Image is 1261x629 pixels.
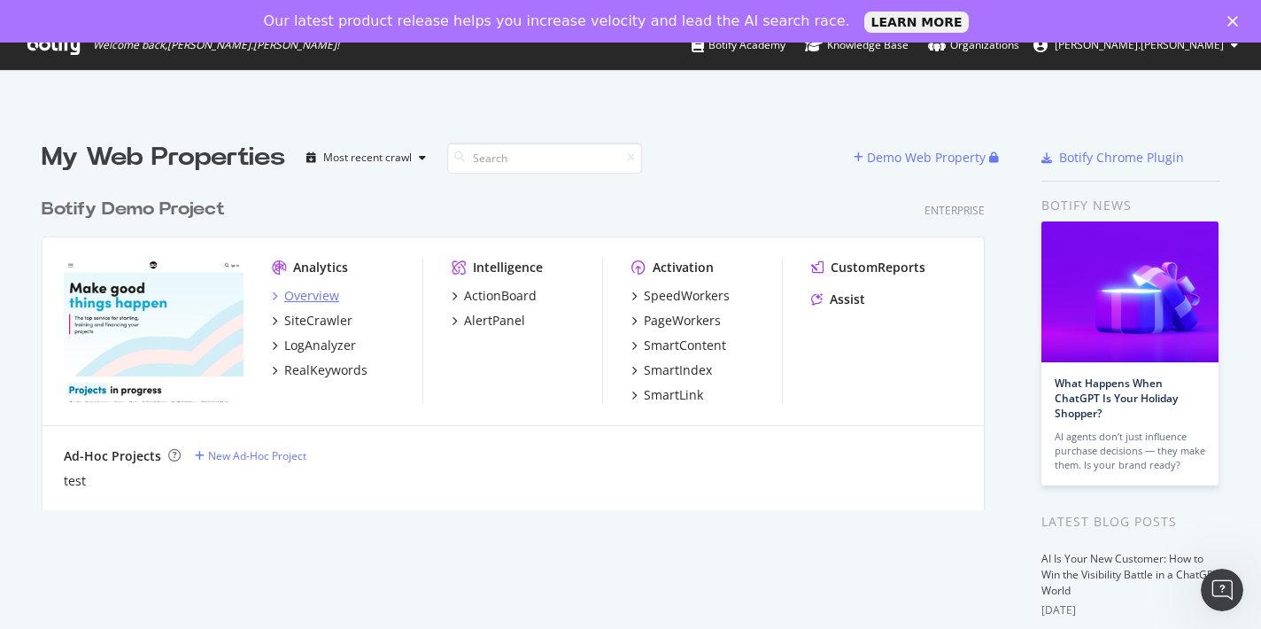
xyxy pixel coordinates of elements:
button: Demo Web Property [854,144,989,172]
div: LogAnalyzer [284,337,356,354]
a: Demo Web Property [854,150,989,165]
div: Intelligence [473,259,543,276]
iframe: Intercom live chat [1201,569,1243,611]
div: Close [1227,16,1245,27]
a: test [64,472,86,490]
span: Welcome back, [PERSON_NAME].[PERSON_NAME] ! [93,38,339,52]
a: Assist [811,291,865,308]
div: Latest Blog Posts [1041,512,1219,532]
a: SiteCrawler [272,312,352,330]
a: Knowledge Base [805,21,909,69]
div: Our latest product release helps you increase velocity and lead the AI search race. [264,12,850,30]
span: kate.weiler [1055,37,1224,52]
div: AlertPanel [464,312,525,330]
a: SmartContent [631,337,726,354]
img: ulule.com [64,259,244,402]
button: [PERSON_NAME].[PERSON_NAME] [1019,31,1252,59]
a: ActionBoard [452,287,537,305]
div: SiteCrawler [284,312,352,330]
div: SpeedWorkers [644,287,730,305]
div: RealKeywords [284,361,367,379]
div: My Web Properties [42,140,285,175]
div: Botify news [1041,196,1219,215]
div: Botify Chrome Plugin [1059,149,1184,167]
img: What Happens When ChatGPT Is Your Holiday Shopper? [1041,221,1218,362]
div: Botify Academy [692,36,785,54]
div: [DATE] [1041,602,1219,618]
div: SmartIndex [644,361,712,379]
div: Most recent crawl [323,152,412,163]
div: Organizations [928,36,1019,54]
a: What Happens When ChatGPT Is Your Holiday Shopper? [1055,376,1178,421]
div: Activation [653,259,714,276]
div: SmartLink [644,386,703,404]
div: Demo Web Property [867,149,986,167]
a: SmartLink [631,386,703,404]
a: PageWorkers [631,312,721,330]
a: Organizations [928,21,1019,69]
button: Most recent crawl [299,144,433,172]
a: SmartIndex [631,361,712,379]
div: New Ad-Hoc Project [208,448,306,463]
div: Analytics [293,259,348,276]
div: PageWorkers [644,312,721,330]
div: CustomReports [831,259,925,276]
div: Knowledge Base [805,36,909,54]
div: Ad-Hoc Projects [64,447,161,465]
input: Search [447,143,642,174]
div: SmartContent [644,337,726,354]
a: Botify Chrome Plugin [1041,149,1184,167]
div: Overview [284,287,339,305]
a: AI Is Your New Customer: How to Win the Visibility Battle in a ChatGPT World [1041,551,1219,598]
a: Overview [272,287,339,305]
a: New Ad-Hoc Project [195,448,306,463]
a: CustomReports [811,259,925,276]
a: Botify Academy [692,21,785,69]
div: AI agents don’t just influence purchase decisions — they make them. Is your brand ready? [1055,430,1205,472]
div: grid [42,175,999,510]
div: Assist [830,291,865,308]
a: RealKeywords [272,361,367,379]
div: Botify Demo Project [42,197,225,222]
a: LEARN MORE [864,12,970,33]
a: Botify Demo Project [42,197,232,222]
a: SpeedWorkers [631,287,730,305]
a: AlertPanel [452,312,525,330]
div: ActionBoard [464,287,537,305]
a: LogAnalyzer [272,337,356,354]
div: Enterprise [924,203,985,218]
